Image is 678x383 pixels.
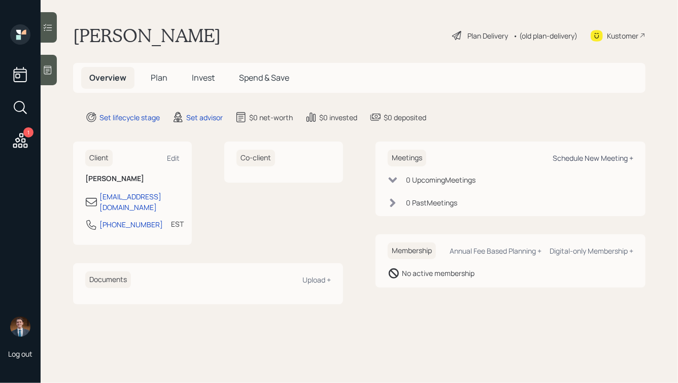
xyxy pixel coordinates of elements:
div: Upload + [302,275,331,285]
div: Log out [8,349,32,359]
div: 0 Upcoming Meeting s [406,175,476,185]
div: Annual Fee Based Planning + [450,246,541,256]
div: Plan Delivery [467,30,508,41]
h6: Meetings [388,150,426,166]
div: No active membership [402,268,474,278]
div: EST [171,219,184,229]
span: Invest [192,72,215,83]
img: hunter_neumayer.jpg [10,317,30,337]
h1: [PERSON_NAME] [73,24,221,47]
div: $0 invested [319,112,357,123]
div: Set lifecycle stage [99,112,160,123]
div: • (old plan-delivery) [513,30,578,41]
h6: Client [85,150,113,166]
span: Plan [151,72,167,83]
div: Set advisor [186,112,223,123]
div: [EMAIL_ADDRESS][DOMAIN_NAME] [99,191,180,213]
div: Edit [167,153,180,163]
div: [PHONE_NUMBER] [99,219,163,230]
h6: Membership [388,242,436,259]
div: Schedule New Meeting + [553,153,633,163]
h6: Documents [85,271,131,288]
div: Kustomer [607,30,638,41]
div: 1 [23,127,33,137]
div: $0 net-worth [249,112,293,123]
span: Overview [89,72,126,83]
h6: Co-client [236,150,275,166]
span: Spend & Save [239,72,289,83]
div: Digital-only Membership + [550,246,633,256]
div: 0 Past Meeting s [406,197,457,208]
h6: [PERSON_NAME] [85,175,180,183]
div: $0 deposited [384,112,426,123]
